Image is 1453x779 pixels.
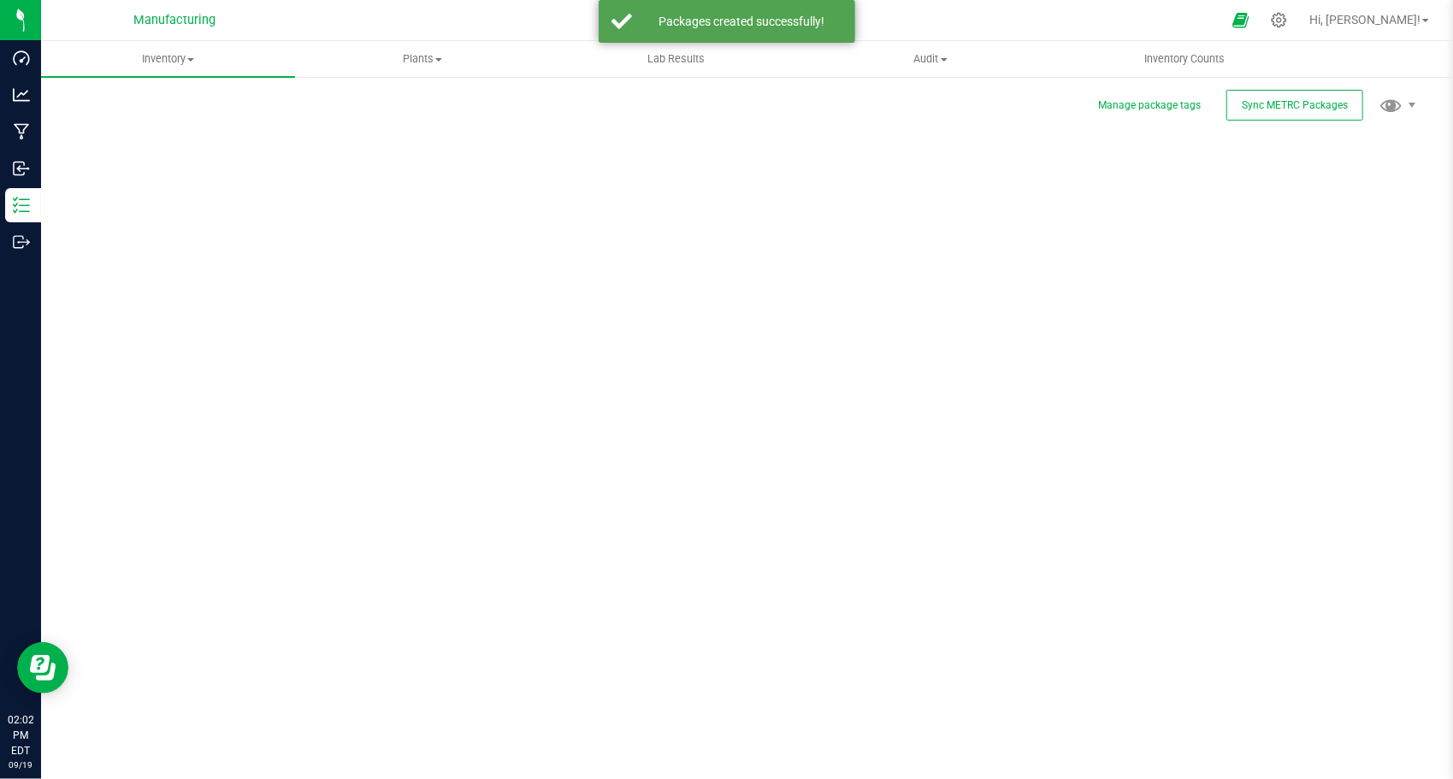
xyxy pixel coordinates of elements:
span: Plants [296,51,548,67]
a: Plants [295,41,549,77]
button: Manage package tags [1098,98,1201,113]
a: Inventory [41,41,295,77]
inline-svg: Dashboard [13,50,30,67]
inline-svg: Inventory [13,197,30,214]
span: Inventory Counts [1121,51,1248,67]
a: Inventory Counts [1058,41,1312,77]
a: Audit [804,41,1058,77]
div: Manage settings [1268,12,1290,28]
span: Manufacturing [133,13,216,27]
p: 09/19 [8,758,33,771]
p: 02:02 PM EDT [8,712,33,758]
span: Audit [805,51,1057,67]
span: Sync METRC Packages [1242,99,1348,111]
inline-svg: Analytics [13,86,30,103]
a: Lab Results [549,41,803,77]
span: Open Ecommerce Menu [1221,3,1260,37]
inline-svg: Inbound [13,160,30,177]
span: Lab Results [624,51,728,67]
span: Hi, [PERSON_NAME]! [1309,13,1421,27]
span: Inventory [41,51,295,67]
button: Sync METRC Packages [1226,90,1363,121]
inline-svg: Manufacturing [13,123,30,140]
inline-svg: Outbound [13,233,30,251]
iframe: Resource center [17,642,68,693]
div: Packages created successfully! [641,13,842,30]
